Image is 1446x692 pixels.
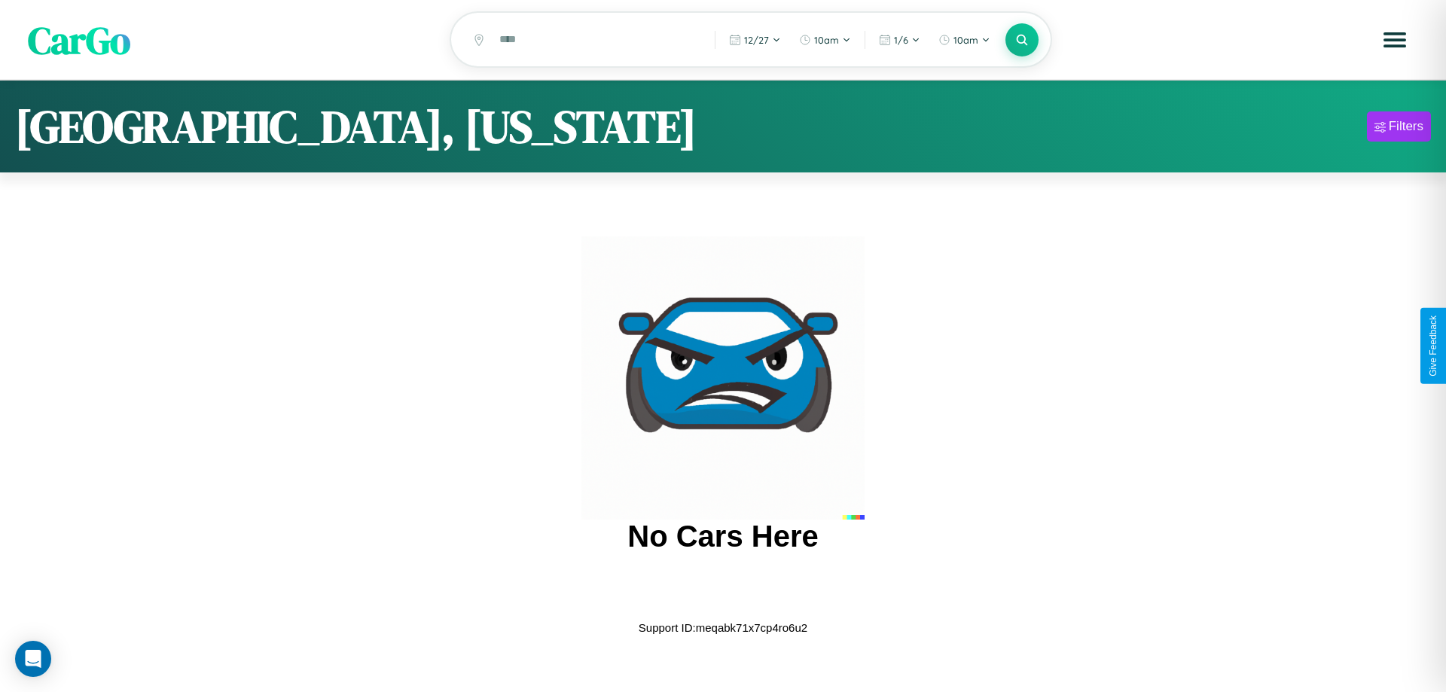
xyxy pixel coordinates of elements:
[581,236,865,520] img: car
[792,28,859,52] button: 10am
[639,617,807,638] p: Support ID: meqabk71x7cp4ro6u2
[1428,316,1438,376] div: Give Feedback
[931,28,998,52] button: 10am
[627,520,818,553] h2: No Cars Here
[744,34,769,46] span: 12 / 27
[15,641,51,677] div: Open Intercom Messenger
[1367,111,1431,142] button: Filters
[871,28,928,52] button: 1/6
[953,34,978,46] span: 10am
[1374,19,1416,61] button: Open menu
[814,34,839,46] span: 10am
[1389,119,1423,134] div: Filters
[28,14,130,66] span: CarGo
[721,28,789,52] button: 12/27
[15,96,697,157] h1: [GEOGRAPHIC_DATA], [US_STATE]
[894,34,908,46] span: 1 / 6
